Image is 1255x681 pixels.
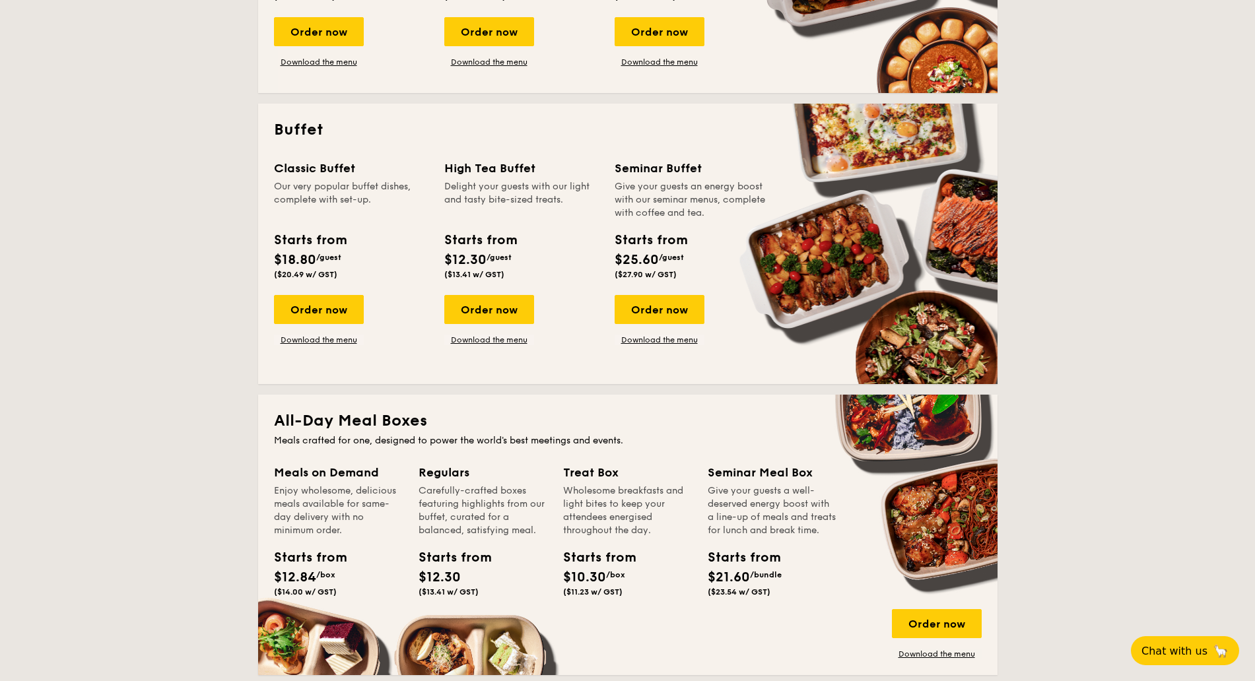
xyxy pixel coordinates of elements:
span: $21.60 [708,569,750,585]
span: ($13.41 w/ GST) [419,587,479,597]
div: Treat Box [563,463,692,482]
button: Chat with us🦙 [1131,636,1239,665]
span: Chat with us [1141,645,1207,657]
div: High Tea Buffet [444,159,599,178]
div: Our very popular buffet dishes, complete with set-up. [274,180,428,220]
span: ($20.49 w/ GST) [274,270,337,279]
div: Wholesome breakfasts and light bites to keep your attendees energised throughout the day. [563,484,692,537]
h2: Buffet [274,119,982,141]
span: /box [606,570,625,579]
span: $12.30 [444,252,487,268]
a: Download the menu [274,57,364,67]
span: /guest [316,253,341,262]
a: Download the menu [444,57,534,67]
span: ($23.54 w/ GST) [708,587,770,597]
div: Starts from [419,548,478,567]
div: Order now [444,17,534,46]
span: $12.84 [274,569,316,585]
span: $10.30 [563,569,606,585]
div: Starts from [708,548,767,567]
div: Enjoy wholesome, delicious meals available for same-day delivery with no minimum order. [274,484,403,537]
div: Delight your guests with our light and tasty bite-sized treats. [444,180,599,220]
div: Starts from [444,230,516,250]
div: Give your guests a well-deserved energy boost with a line-up of meals and treats for lunch and br... [708,484,836,537]
div: Seminar Buffet [615,159,769,178]
div: Regulars [419,463,547,482]
div: Carefully-crafted boxes featuring highlights from our buffet, curated for a balanced, satisfying ... [419,484,547,537]
span: $18.80 [274,252,316,268]
span: /box [316,570,335,579]
div: Starts from [615,230,687,250]
div: Classic Buffet [274,159,428,178]
div: Starts from [563,548,623,567]
div: Starts from [274,548,333,567]
div: Order now [615,17,704,46]
span: ($14.00 w/ GST) [274,587,337,597]
span: ($13.41 w/ GST) [444,270,504,279]
a: Download the menu [615,335,704,345]
div: Order now [274,17,364,46]
span: 🦙 [1213,643,1229,659]
h2: All-Day Meal Boxes [274,410,982,432]
span: ($27.90 w/ GST) [615,270,677,279]
a: Download the menu [444,335,534,345]
a: Download the menu [274,335,364,345]
div: Order now [274,295,364,324]
div: Give your guests an energy boost with our seminar menus, complete with coffee and tea. [615,180,769,220]
div: Order now [892,609,982,638]
div: Meals on Demand [274,463,403,482]
div: Seminar Meal Box [708,463,836,482]
span: /bundle [750,570,782,579]
a: Download the menu [615,57,704,67]
div: Order now [444,295,534,324]
span: $25.60 [615,252,659,268]
span: /guest [659,253,684,262]
span: ($11.23 w/ GST) [563,587,623,597]
div: Order now [615,295,704,324]
div: Meals crafted for one, designed to power the world's best meetings and events. [274,434,982,447]
span: $12.30 [419,569,461,585]
div: Starts from [274,230,346,250]
a: Download the menu [892,649,982,659]
span: /guest [487,253,512,262]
